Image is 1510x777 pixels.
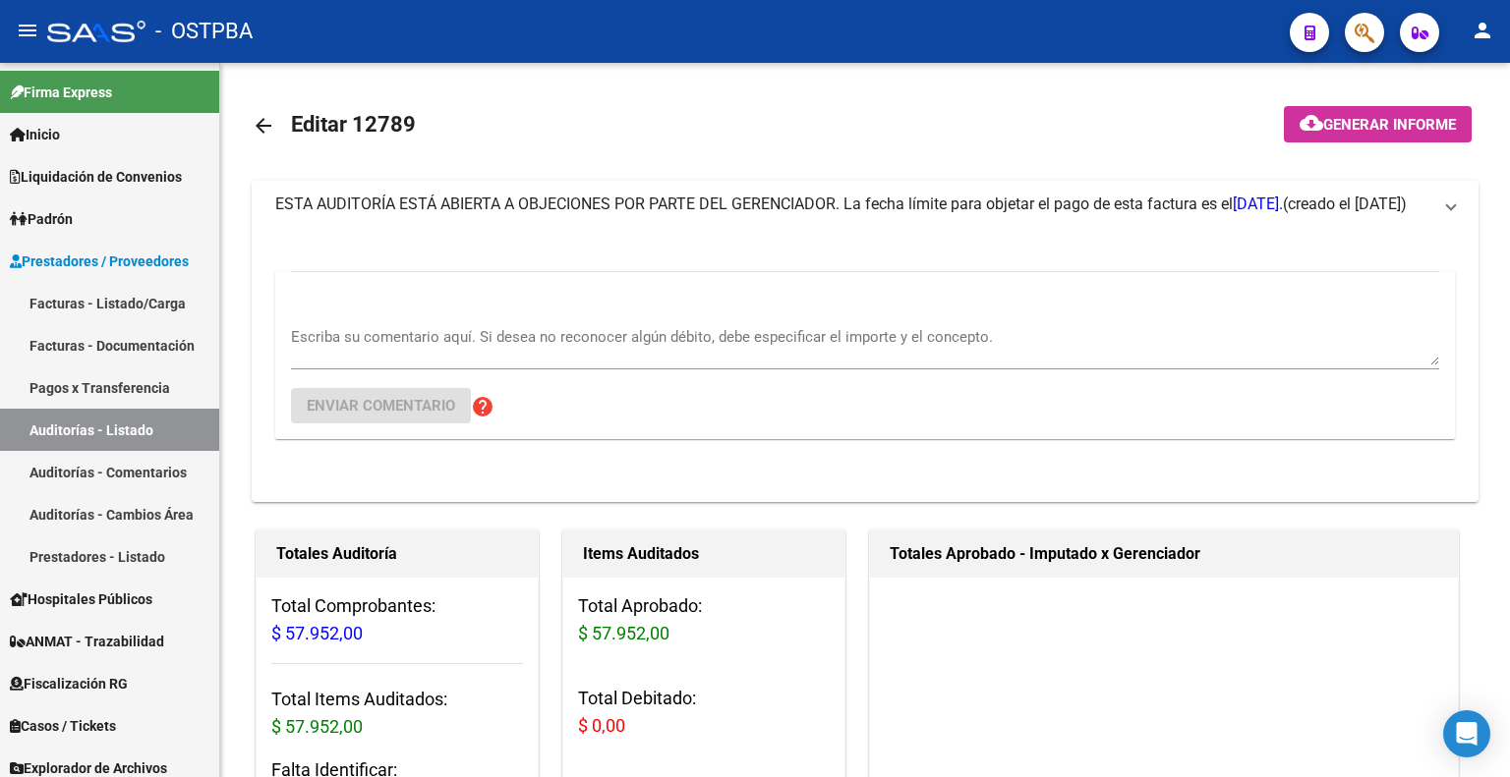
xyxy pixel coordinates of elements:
mat-icon: arrow_back [252,114,275,138]
h3: Total Debitado: [578,685,830,740]
span: $ 0,00 [578,715,625,736]
h1: Totales Aprobado - Imputado x Gerenciador [890,538,1438,570]
span: $ 57.952,00 [271,716,363,737]
h1: Items Auditados [583,538,825,570]
mat-expansion-panel-header: ESTA AUDITORÍA ESTÁ ABIERTA A OBJECIONES POR PARTE DEL GERENCIADOR. La fecha límite para objetar ... [252,181,1479,228]
span: (creado el [DATE]) [1283,194,1407,215]
span: Casos / Tickets [10,715,116,737]
span: ANMAT - Trazabilidad [10,631,164,652]
mat-icon: person [1471,19,1494,42]
span: $ 57.952,00 [578,623,669,643]
span: Inicio [10,124,60,145]
mat-icon: menu [16,19,39,42]
span: ESTA AUDITORÍA ESTÁ ABIERTA A OBJECIONES POR PARTE DEL GERENCIADOR. La fecha límite para objetar ... [275,194,1283,213]
mat-icon: help [471,395,494,418]
div: Open Intercom Messenger [1443,710,1490,757]
span: Firma Express [10,82,112,103]
span: - OSTPBA [155,10,253,53]
span: Hospitales Públicos [10,588,152,610]
span: Fiscalización RG [10,673,128,694]
span: [DATE]. [1233,194,1283,213]
button: Generar informe [1284,106,1472,142]
span: Editar 12789 [291,112,416,137]
span: $ 57.952,00 [271,623,363,643]
h3: Total Items Auditados: [271,686,523,741]
span: Generar informe [1323,116,1456,134]
div: ESTA AUDITORÍA ESTÁ ABIERTA A OBJECIONES POR PARTE DEL GERENCIADOR. La fecha límite para objetar ... [252,228,1479,502]
h3: Total Comprobantes: [271,592,523,647]
span: Enviar comentario [307,397,455,415]
h3: Total Aprobado: [578,592,830,647]
mat-icon: cloud_download [1300,111,1323,135]
button: Enviar comentario [291,388,471,423]
span: Padrón [10,208,73,230]
span: Liquidación de Convenios [10,166,182,188]
span: Prestadores / Proveedores [10,250,189,272]
h1: Totales Auditoría [276,538,518,570]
